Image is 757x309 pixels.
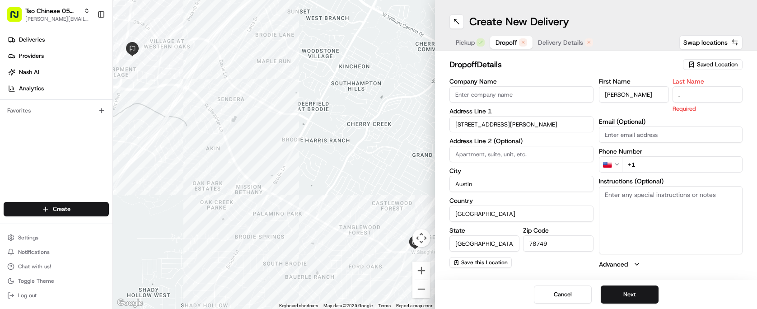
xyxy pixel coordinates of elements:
[154,89,164,100] button: Start new chat
[4,260,109,273] button: Chat with us!
[449,108,593,114] label: Address Line 1
[599,118,743,125] label: Email (Optional)
[601,286,659,304] button: Next
[19,68,39,76] span: Nash AI
[4,246,109,258] button: Notifications
[9,36,164,51] p: Welcome 👋
[673,78,743,84] label: Last Name
[456,38,475,47] span: Pickup
[449,138,593,144] label: Address Line 2 (Optional)
[18,131,69,140] span: Knowledge Base
[449,257,512,268] button: Save this Location
[378,303,391,308] a: Terms
[18,292,37,299] span: Log out
[673,104,743,113] p: Required
[53,205,70,213] span: Create
[697,61,738,69] span: Saved Location
[449,168,593,174] label: City
[534,286,592,304] button: Cancel
[622,156,743,173] input: Enter phone number
[599,78,669,84] label: First Name
[9,132,16,139] div: 📗
[599,86,669,103] input: Enter first name
[85,131,145,140] span: API Documentation
[599,178,743,184] label: Instructions (Optional)
[412,229,430,247] button: Map camera controls
[19,52,44,60] span: Providers
[449,197,593,204] label: Country
[412,280,430,298] button: Zoom out
[449,86,593,103] input: Enter company name
[449,58,678,71] h2: dropoff Details
[599,148,743,154] label: Phone Number
[523,227,593,234] label: Zip Code
[599,260,628,269] label: Advanced
[9,9,27,27] img: Nash
[18,263,51,270] span: Chat with us!
[449,227,519,234] label: State
[449,235,519,252] input: Enter state
[4,81,112,96] a: Analytics
[4,202,109,216] button: Create
[18,234,38,241] span: Settings
[523,235,593,252] input: Enter zip code
[673,86,743,103] input: Enter last name
[4,275,109,287] button: Toggle Theme
[23,58,149,68] input: Clear
[9,86,25,103] img: 1736555255976-a54dd68f-1ca7-489b-9aae-adbdc363a1c4
[18,277,54,285] span: Toggle Theme
[396,303,432,308] a: Report a map error
[323,303,373,308] span: Map data ©2025 Google
[18,248,50,256] span: Notifications
[449,116,593,132] input: Enter address
[31,86,148,95] div: Start new chat
[4,4,93,25] button: Tso Chinese 05 [PERSON_NAME][PERSON_NAME][EMAIL_ADDRESS][DOMAIN_NAME]
[4,289,109,302] button: Log out
[279,303,318,309] button: Keyboard shortcuts
[4,65,112,80] a: Nash AI
[599,260,743,269] button: Advanced
[115,297,145,309] img: Google
[449,146,593,162] input: Apartment, suite, unit, etc.
[461,259,508,266] span: Save this Location
[449,176,593,192] input: Enter city
[469,14,569,29] h1: Create New Delivery
[19,84,44,93] span: Analytics
[412,262,430,280] button: Zoom in
[495,38,517,47] span: Dropoff
[538,38,583,47] span: Delivery Details
[4,103,109,118] div: Favorites
[90,153,109,160] span: Pylon
[449,206,593,222] input: Enter country
[73,127,149,144] a: 💻API Documentation
[683,58,743,71] button: Saved Location
[25,15,90,23] button: [PERSON_NAME][EMAIL_ADDRESS][DOMAIN_NAME]
[31,95,114,103] div: We're available if you need us!
[679,35,743,50] button: Swap locations
[4,231,109,244] button: Settings
[25,6,80,15] button: Tso Chinese 05 [PERSON_NAME]
[4,49,112,63] a: Providers
[64,153,109,160] a: Powered byPylon
[449,78,593,84] label: Company Name
[599,126,743,143] input: Enter email address
[683,38,728,47] span: Swap locations
[4,33,112,47] a: Deliveries
[5,127,73,144] a: 📗Knowledge Base
[19,36,45,44] span: Deliveries
[76,132,84,139] div: 💻
[115,297,145,309] a: Open this area in Google Maps (opens a new window)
